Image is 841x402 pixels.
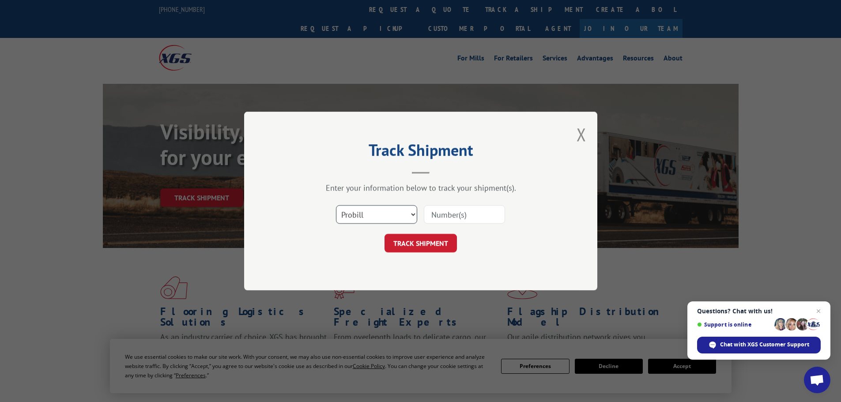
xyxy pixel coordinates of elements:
[804,367,830,393] div: Open chat
[720,341,809,349] span: Chat with XGS Customer Support
[697,321,771,328] span: Support is online
[697,308,821,315] span: Questions? Chat with us!
[697,337,821,353] div: Chat with XGS Customer Support
[424,205,505,224] input: Number(s)
[577,123,586,146] button: Close modal
[288,144,553,161] h2: Track Shipment
[813,306,824,316] span: Close chat
[288,183,553,193] div: Enter your information below to track your shipment(s).
[385,234,457,252] button: TRACK SHIPMENT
